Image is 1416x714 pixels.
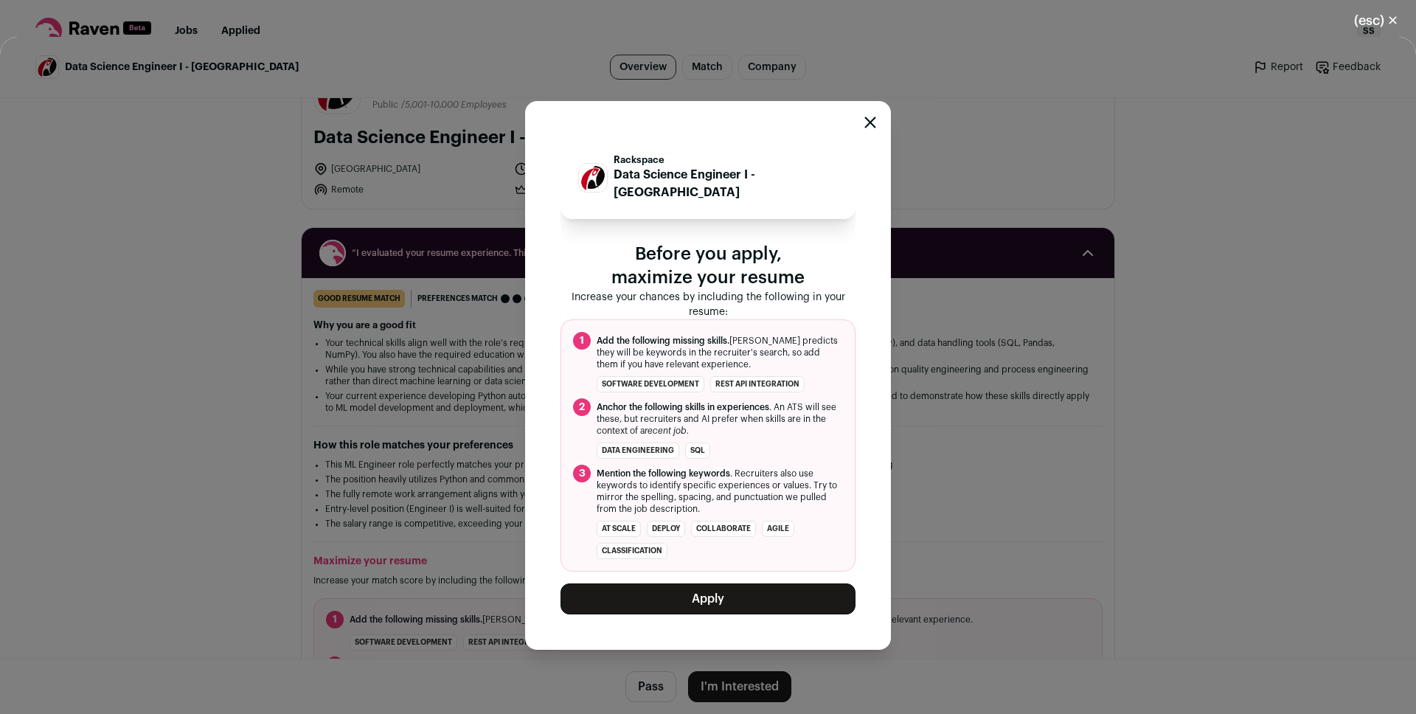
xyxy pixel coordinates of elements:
[560,243,855,290] p: Before you apply, maximize your resume
[597,376,704,392] li: software development
[573,398,591,416] span: 2
[762,521,794,537] li: Agile
[645,426,689,435] i: recent job.
[597,443,679,459] li: data engineering
[710,376,805,392] li: REST API integration
[573,332,591,350] span: 1
[685,443,710,459] li: SQL
[691,521,756,537] li: collaborate
[560,290,855,319] p: Increase your chances by including the following in your resume:
[597,543,667,559] li: classification
[647,521,685,537] li: deploy
[614,154,838,166] p: Rackspace
[579,164,607,192] img: 2599b7b6c39779ce70a0182833b73eac46c3ed9693576093fc989ff34875fba8
[597,403,769,412] span: Anchor the following skills in experiences
[597,468,843,515] span: . Recruiters also use keywords to identify specific experiences or values. Try to mirror the spel...
[864,117,876,128] button: Close modal
[1336,4,1416,37] button: Close modal
[597,521,641,537] li: at scale
[597,336,729,345] span: Add the following missing skills.
[597,469,730,478] span: Mention the following keywords
[560,583,855,614] button: Apply
[614,166,838,201] p: Data Science Engineer I - [GEOGRAPHIC_DATA]
[597,401,843,437] span: . An ATS will see these, but recruiters and AI prefer when skills are in the context of a
[573,465,591,482] span: 3
[597,335,843,370] span: [PERSON_NAME] predicts they will be keywords in the recruiter's search, so add them if you have r...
